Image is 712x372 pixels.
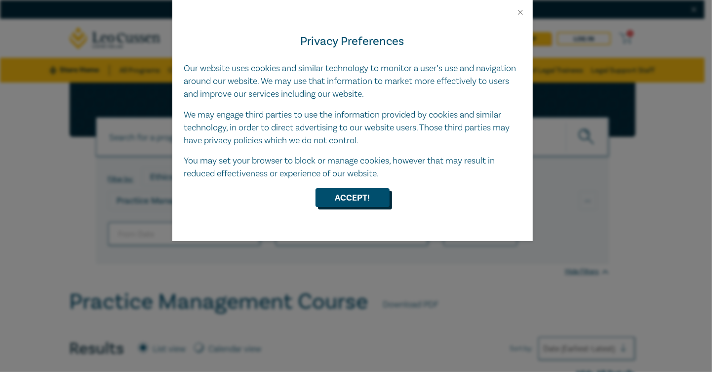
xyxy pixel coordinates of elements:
p: You may set your browser to block or manage cookies, however that may result in reduced effective... [184,155,521,180]
p: Our website uses cookies and similar technology to monitor a user’s use and navigation around our... [184,62,521,101]
button: Close [516,8,525,17]
h4: Privacy Preferences [184,33,521,50]
button: Accept! [316,188,390,207]
p: We may engage third parties to use the information provided by cookies and similar technology, in... [184,109,521,147]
